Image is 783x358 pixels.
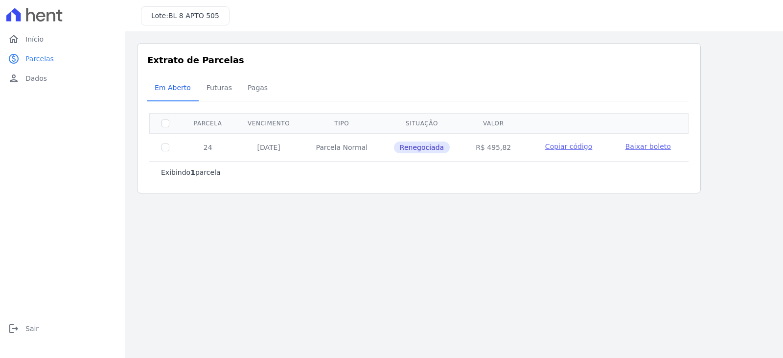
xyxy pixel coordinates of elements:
p: Exibindo parcela [161,167,221,177]
span: Em Aberto [149,78,197,97]
i: paid [8,53,20,65]
span: Dados [25,73,47,83]
h3: Extrato de Parcelas [147,53,691,67]
span: Futuras [201,78,238,97]
th: Parcela [181,113,235,133]
span: Baixar boleto [625,143,671,150]
th: Tipo [303,113,381,133]
td: R$ 495,82 [463,133,524,161]
i: person [8,72,20,84]
a: personDados [4,69,121,88]
td: 24 [181,133,235,161]
th: Vencimento [235,113,303,133]
span: Renegociada [394,142,450,153]
a: Em Aberto [147,76,199,101]
a: logoutSair [4,319,121,338]
a: paidParcelas [4,49,121,69]
a: Baixar boleto [625,142,671,151]
span: Parcelas [25,54,54,64]
span: Sair [25,324,39,334]
a: Futuras [199,76,240,101]
td: Parcela Normal [303,133,381,161]
i: home [8,33,20,45]
b: 1 [190,168,195,176]
td: [DATE] [235,133,303,161]
th: Valor [463,113,524,133]
button: Copiar código [535,142,601,151]
th: Situação [381,113,463,133]
span: Copiar código [545,143,592,150]
span: Início [25,34,44,44]
h3: Lote: [151,11,219,21]
span: BL 8 APTO 505 [168,12,219,20]
a: homeInício [4,29,121,49]
span: Pagas [242,78,274,97]
a: Pagas [240,76,276,101]
i: logout [8,323,20,334]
